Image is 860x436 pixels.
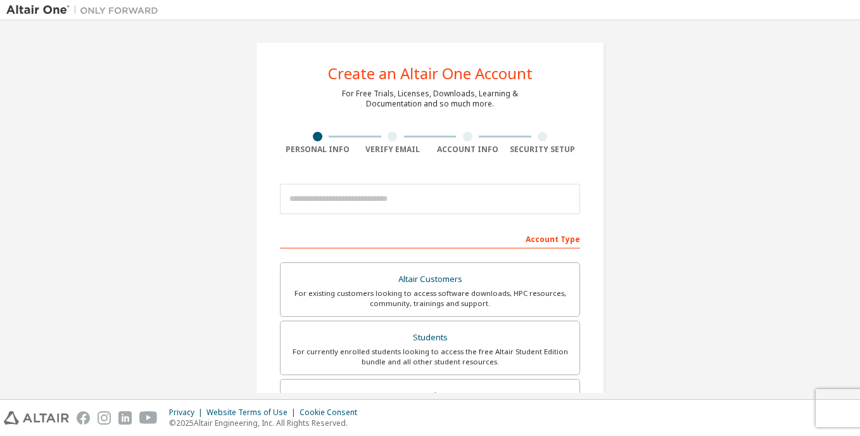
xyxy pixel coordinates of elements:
div: Website Terms of Use [206,407,300,418]
img: youtube.svg [139,411,158,425]
div: Faculty [288,387,572,405]
div: Cookie Consent [300,407,365,418]
div: Account Info [430,144,505,155]
div: Create an Altair One Account [328,66,533,81]
img: Altair One [6,4,165,16]
img: linkedin.svg [118,411,132,425]
div: Verify Email [355,144,431,155]
div: Privacy [169,407,206,418]
div: Altair Customers [288,271,572,288]
div: Students [288,329,572,347]
div: For existing customers looking to access software downloads, HPC resources, community, trainings ... [288,288,572,309]
div: For currently enrolled students looking to access the free Altair Student Edition bundle and all ... [288,347,572,367]
img: instagram.svg [98,411,111,425]
div: Personal Info [280,144,355,155]
img: altair_logo.svg [4,411,69,425]
p: © 2025 Altair Engineering, Inc. All Rights Reserved. [169,418,365,428]
div: For Free Trials, Licenses, Downloads, Learning & Documentation and so much more. [342,89,518,109]
div: Account Type [280,228,580,248]
img: facebook.svg [77,411,90,425]
div: Security Setup [505,144,581,155]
